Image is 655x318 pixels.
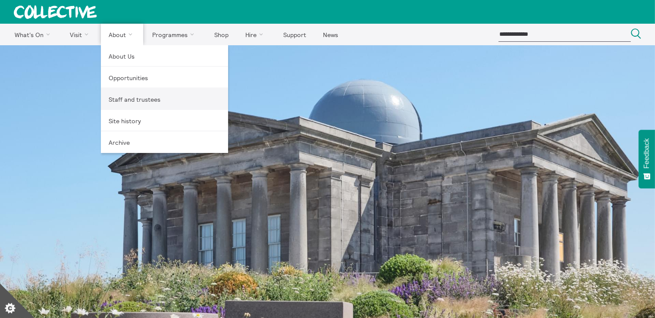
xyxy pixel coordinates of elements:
a: Archive [101,131,228,153]
a: Opportunities [101,67,228,88]
button: Feedback - Show survey [639,130,655,188]
a: What's On [7,24,61,45]
a: Shop [207,24,236,45]
a: Site history [101,110,228,131]
a: Programmes [145,24,205,45]
a: Staff and trustees [101,88,228,110]
a: News [315,24,345,45]
span: Feedback [643,138,651,168]
a: Support [276,24,313,45]
a: About Us [101,45,228,67]
a: About [101,24,143,45]
a: Visit [63,24,100,45]
a: Hire [238,24,274,45]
